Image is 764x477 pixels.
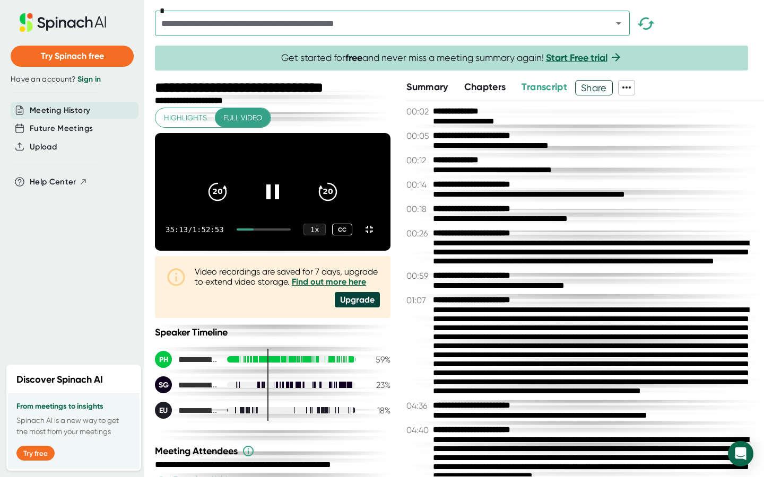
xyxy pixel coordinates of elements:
[522,80,567,94] button: Transcript
[364,355,390,365] div: 59 %
[11,75,134,84] div: Have an account?
[335,292,380,307] div: Upgrade
[303,224,326,235] div: 1 x
[16,402,131,411] h3: From meetings to insights
[30,176,76,188] span: Help Center
[16,415,131,437] p: Spinach AI is a new way to get the most from your meetings
[155,376,219,393] div: Sidney Garcia
[16,373,103,387] h2: Discover Spinach AI
[223,111,262,125] span: Full video
[406,81,448,93] span: Summary
[77,75,101,84] a: Sign in
[30,141,57,153] button: Upload
[576,78,612,97] span: Share
[30,122,93,135] button: Future Meetings
[406,295,430,305] span: 01:07
[155,351,172,368] div: PH
[16,446,55,461] button: Try free
[166,225,224,234] div: 35:13 / 1:52:53
[406,204,430,214] span: 00:18
[292,277,366,287] a: Find out more here
[464,81,506,93] span: Chapters
[281,52,622,64] span: Get started for and never miss a meeting summary again!
[155,402,219,419] div: Erick Umanchuk
[30,176,88,188] button: Help Center
[332,224,352,236] div: CC
[406,80,448,94] button: Summary
[364,405,390,416] div: 18 %
[41,51,104,61] span: Try Spinach free
[364,380,390,390] div: 23 %
[406,228,430,238] span: 00:26
[155,326,390,338] div: Speaker Timeline
[155,351,219,368] div: Pablo Casas de la Huerta
[728,441,753,466] div: Open Intercom Messenger
[195,267,380,287] div: Video recordings are saved for 7 days, upgrade to extend video storage.
[522,81,567,93] span: Transcript
[611,16,626,31] button: Open
[155,402,172,419] div: EU
[406,131,430,141] span: 00:05
[406,155,430,165] span: 00:12
[345,52,362,64] b: free
[30,104,90,117] button: Meeting History
[406,425,430,435] span: 04:40
[155,108,215,128] button: Highlights
[215,108,271,128] button: Full video
[155,445,393,457] div: Meeting Attendees
[11,46,134,67] button: Try Spinach free
[406,401,430,411] span: 04:36
[575,80,613,95] button: Share
[155,376,172,393] div: SG
[406,180,430,190] span: 00:14
[164,111,207,125] span: Highlights
[406,107,430,117] span: 00:02
[546,52,607,64] a: Start Free trial
[464,80,506,94] button: Chapters
[406,271,430,281] span: 00:59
